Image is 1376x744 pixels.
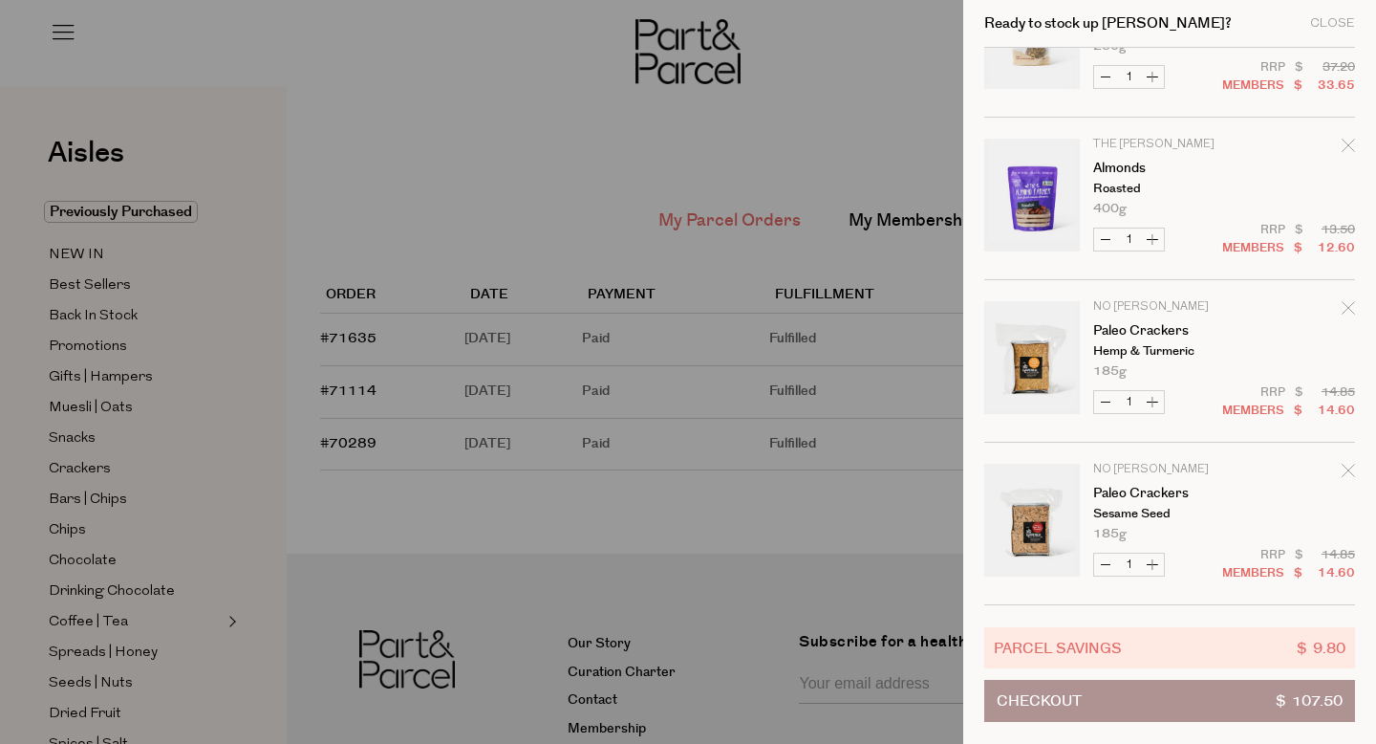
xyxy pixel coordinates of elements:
p: Roasted [1093,183,1241,195]
span: $ 9.80 [1297,637,1345,659]
span: 250g [1093,40,1127,53]
input: QTY Paleo Crackers [1117,554,1141,576]
a: Paleo Crackers [1093,487,1241,500]
span: 185g [1093,365,1127,378]
span: 185g [1093,528,1127,540]
button: Checkout$ 107.50 [984,680,1355,722]
span: Parcel Savings [994,637,1122,659]
p: The [PERSON_NAME] [1093,139,1241,150]
p: Sesame Seed [1093,508,1241,520]
a: Paleo Crackers [1093,324,1241,338]
input: QTY Paleo Crackers [1117,391,1141,413]
div: Remove Almonds [1342,136,1355,162]
h2: Ready to stock up [PERSON_NAME]? [984,16,1232,31]
div: Remove Paleo Crackers [1342,298,1355,324]
a: Almonds [1093,162,1241,175]
div: Close [1310,17,1355,30]
span: $ 107.50 [1276,681,1343,721]
span: 400g [1093,203,1127,215]
span: Checkout [997,681,1082,721]
input: QTY Pistachios - MID SEP [1117,66,1141,88]
p: No [PERSON_NAME] [1093,464,1241,475]
p: Hemp & Turmeric [1093,345,1241,358]
input: QTY Almonds [1117,229,1141,251]
div: Remove Paleo Crackers [1342,461,1355,487]
p: No [PERSON_NAME] [1093,301,1241,313]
